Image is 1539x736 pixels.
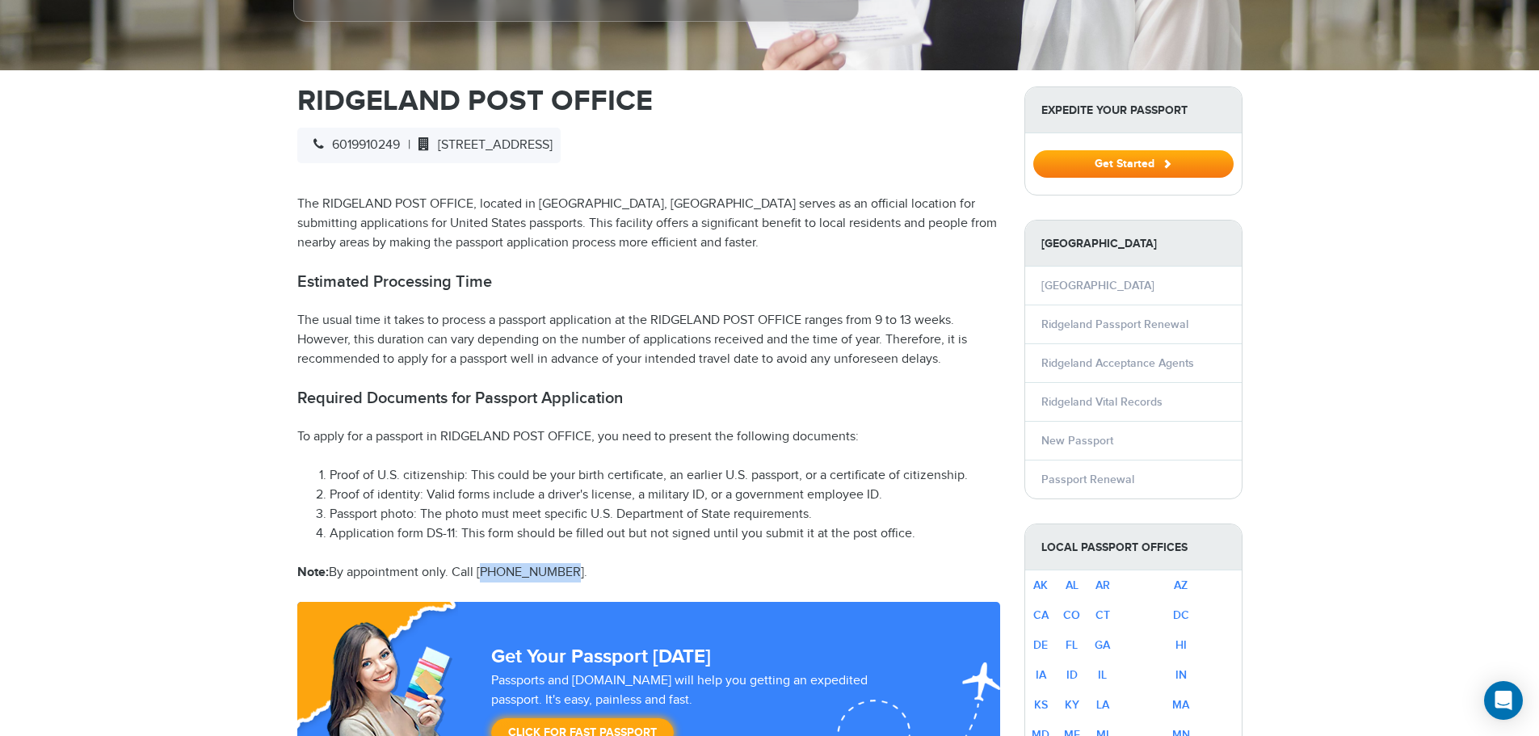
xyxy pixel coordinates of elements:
[491,645,711,668] strong: Get Your Passport [DATE]
[297,427,1000,447] p: To apply for a passport in RIDGELAND POST OFFICE, you need to present the following documents:
[305,137,400,153] span: 6019910249
[1174,578,1188,592] a: AZ
[1066,638,1078,652] a: FL
[1033,578,1048,592] a: AK
[1033,150,1234,178] button: Get Started
[1033,638,1048,652] a: DE
[1041,356,1194,370] a: Ridgeland Acceptance Agents
[1041,279,1154,292] a: [GEOGRAPHIC_DATA]
[297,311,1000,369] p: The usual time it takes to process a passport application at the RIDGELAND POST OFFICE ranges fro...
[297,195,1000,253] p: The RIDGELAND POST OFFICE, located in [GEOGRAPHIC_DATA], [GEOGRAPHIC_DATA] serves as an official ...
[1041,473,1134,486] a: Passport Renewal
[297,565,329,580] strong: Note:
[1066,668,1078,682] a: ID
[1172,698,1189,712] a: MA
[1066,578,1079,592] a: AL
[1025,524,1242,570] strong: Local Passport Offices
[297,272,1000,292] h2: Estimated Processing Time
[1098,668,1107,682] a: IL
[1096,698,1109,712] a: LA
[1034,698,1048,712] a: KS
[1063,608,1080,622] a: CO
[1095,608,1110,622] a: CT
[1025,87,1242,133] strong: Expedite Your Passport
[1025,221,1242,267] strong: [GEOGRAPHIC_DATA]
[1175,638,1187,652] a: HI
[1095,638,1110,652] a: GA
[330,505,1000,524] li: Passport photo: The photo must meet specific U.S. Department of State requirements.
[1484,681,1523,720] div: Open Intercom Messenger
[330,486,1000,505] li: Proof of identity: Valid forms include a driver's license, a military ID, or a government employe...
[1041,318,1188,331] a: Ridgeland Passport Renewal
[1041,395,1163,409] a: Ridgeland Vital Records
[297,563,1000,582] p: By appointment only. Call [PHONE_NUMBER].
[1173,608,1189,622] a: DC
[330,466,1000,486] li: Proof of U.S. citizenship: This could be your birth certificate, an earlier U.S. passport, or a c...
[1065,698,1079,712] a: KY
[1036,668,1046,682] a: IA
[410,137,553,153] span: [STREET_ADDRESS]
[1041,434,1113,448] a: New Passport
[330,524,1000,544] li: Application form DS-11: This form should be filled out but not signed until you submit it at the ...
[297,128,561,163] div: |
[1175,668,1187,682] a: IN
[1033,157,1234,170] a: Get Started
[297,86,1000,116] h1: RIDGELAND POST OFFICE
[297,389,1000,408] h2: Required Documents for Passport Application
[1033,608,1049,622] a: CA
[1095,578,1110,592] a: AR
